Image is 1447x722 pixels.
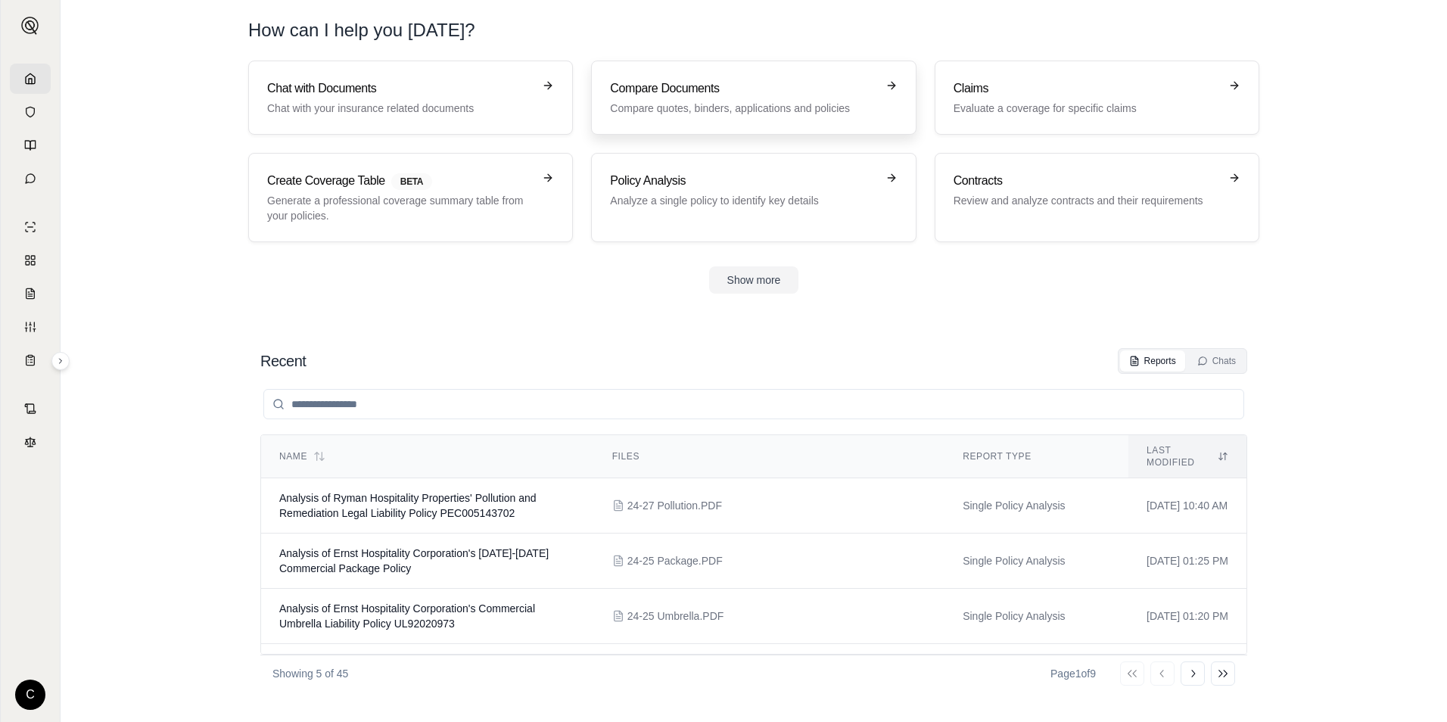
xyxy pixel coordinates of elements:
td: Single Policy Analysis [944,589,1128,644]
h3: Compare Documents [610,79,876,98]
a: Claim Coverage [10,279,51,309]
a: Prompt Library [10,130,51,160]
h3: Create Coverage Table [267,172,533,190]
div: Reports [1129,355,1176,367]
span: Analysis of Ernst Hospitality Corporation's Commercial Umbrella Liability Policy UL92020973 [279,602,535,630]
p: Chat with your insurance related documents [267,101,533,116]
div: Last modified [1147,444,1228,468]
p: Evaluate a coverage for specific claims [954,101,1219,116]
span: Analysis of Ryman Hospitality Properties' Pollution and Remediation Legal Liability Policy PEC005... [279,492,537,519]
span: 24-27 Pollution.PDF [627,498,722,513]
img: Expand sidebar [21,17,39,35]
td: [DATE] 01:25 PM [1128,534,1246,589]
h1: How can I help you [DATE]? [248,18,1259,42]
td: Single Policy Analysis [944,534,1128,589]
div: Page 1 of 9 [1050,666,1096,681]
button: Expand sidebar [51,352,70,370]
button: Chats [1188,350,1245,372]
button: Expand sidebar [15,11,45,41]
td: Single Policy Analysis [944,478,1128,534]
a: Policy AnalysisAnalyze a single policy to identify key details [591,153,916,242]
a: Chat with DocumentsChat with your insurance related documents [248,61,573,135]
a: Contract Analysis [10,394,51,424]
span: 24-25 Package.PDF [627,553,723,568]
a: Single Policy [10,212,51,242]
p: Compare quotes, binders, applications and policies [610,101,876,116]
button: Reports [1120,350,1185,372]
div: Name [279,450,576,462]
a: Compare DocumentsCompare quotes, binders, applications and policies [591,61,916,135]
p: Review and analyze contracts and their requirements [954,193,1219,208]
td: [DATE] 01:20 PM [1128,589,1246,644]
th: Files [594,435,944,478]
h3: Chat with Documents [267,79,533,98]
a: Policy Comparisons [10,245,51,275]
a: Create Coverage TableBETAGenerate a professional coverage summary table from your policies. [248,153,573,242]
a: Documents Vault [10,97,51,127]
h3: Claims [954,79,1219,98]
h3: Policy Analysis [610,172,876,190]
p: Analyze a single policy to identify key details [610,193,876,208]
h3: Contracts [954,172,1219,190]
a: Home [10,64,51,94]
span: Analysis of Ernst Hospitality Corporation's 2024-2025 Commercial Package Policy [279,547,549,574]
div: Chats [1197,355,1236,367]
a: Custom Report [10,312,51,342]
a: Legal Search Engine [10,427,51,457]
button: Show more [709,266,799,294]
span: 24-25 Umbrella.PDF [627,608,724,624]
a: Coverage Table [10,345,51,375]
a: ContractsReview and analyze contracts and their requirements [935,153,1259,242]
td: [DATE] 10:40 AM [1128,478,1246,534]
p: Generate a professional coverage summary table from your policies. [267,193,533,223]
a: Chat [10,163,51,194]
span: BETA [391,173,432,190]
div: C [15,680,45,710]
p: Showing 5 of 45 [272,666,348,681]
h2: Recent [260,350,306,372]
th: Report Type [944,435,1128,478]
a: ClaimsEvaluate a coverage for specific claims [935,61,1259,135]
